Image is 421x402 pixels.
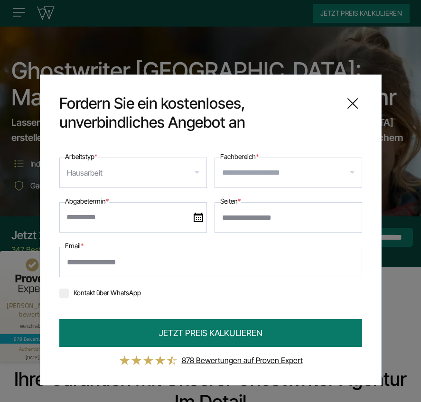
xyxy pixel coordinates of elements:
label: Fachbereich [220,151,259,162]
label: Abgabetermin [65,196,109,207]
label: Arbeitstyp [65,151,97,162]
img: date [194,213,203,222]
span: JETZT PREIS KALKULIEREN [159,327,262,339]
div: Hausarbeit [67,165,103,180]
label: Kontakt über WhatsApp [59,289,141,297]
button: JETZT PREIS KALKULIEREN [59,319,362,347]
a: 878 Bewertungen auf Proven Expert [182,355,303,365]
input: date [59,202,207,233]
label: Email [65,240,84,252]
label: Seiten [220,196,241,207]
span: Fordern Sie ein kostenloses, unverbindliches Angebot an [59,94,336,132]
